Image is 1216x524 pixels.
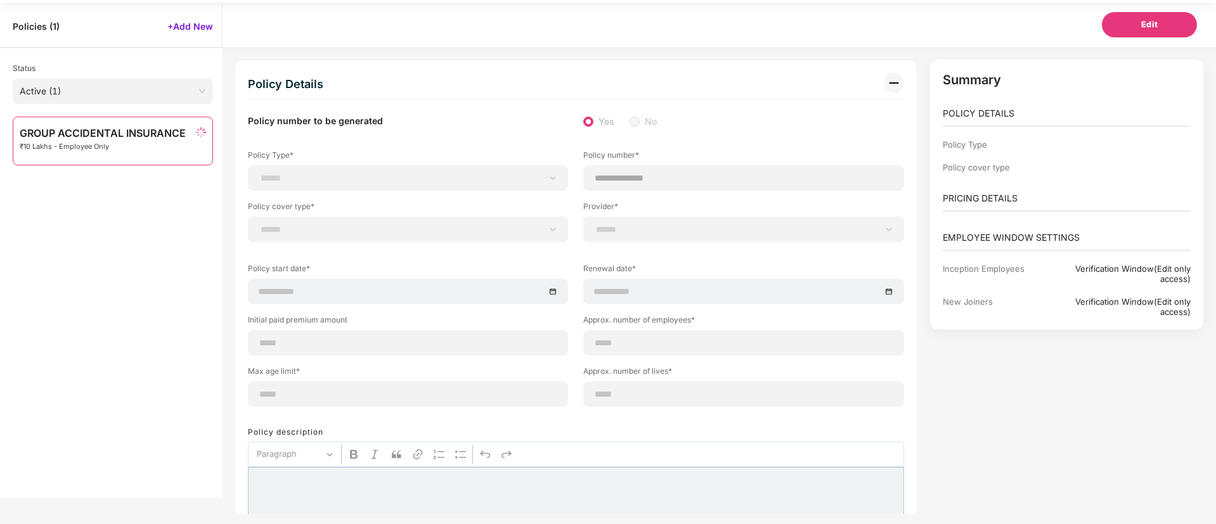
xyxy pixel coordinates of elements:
[248,442,904,467] div: Editor toolbar
[583,201,903,217] label: Provider*
[583,314,903,330] label: Approx. number of employees*
[20,82,206,101] span: Active (1)
[640,115,662,129] span: No
[884,73,904,93] img: svg+xml;base64,PHN2ZyB3aWR0aD0iMzIiIGhlaWdodD0iMzIiIHZpZXdCb3g9IjAgMCAzMiAzMiIgZmlsbD0ibm9uZSIgeG...
[943,231,1191,245] p: EMPLOYEE WINDOW SETTINGS
[248,427,323,437] label: Policy description
[943,162,1046,172] div: Policy cover type
[583,150,903,165] label: Policy number*
[1141,18,1158,31] span: Edit
[248,314,568,330] label: Initial paid premium amount
[20,143,186,151] span: ₹10 Lakhs - Employee Only
[167,20,213,32] span: +Add New
[593,115,619,129] span: Yes
[248,366,568,381] label: Max age limit*
[943,139,1046,150] div: Policy Type
[248,201,568,217] label: Policy cover type*
[1102,12,1197,37] button: Edit
[943,191,1191,205] p: PRICING DETAILS
[583,366,903,381] label: Approx. number of lives*
[13,63,36,73] span: Status
[1046,297,1191,317] div: Verification Window(Edit only access)
[943,72,1191,87] p: Summary
[943,264,1046,284] div: Inception Employees
[1046,264,1191,284] div: Verification Window(Edit only access)
[248,263,568,279] label: Policy start date*
[583,263,903,279] label: Renewal date*
[13,20,60,32] span: Policies ( 1 )
[248,150,568,165] label: Policy Type*
[248,73,323,96] div: Policy Details
[248,115,383,129] label: Policy number to be generated
[943,106,1191,120] p: POLICY DETAILS
[251,445,339,464] button: Paragraph
[257,447,323,462] span: Paragraph
[20,127,186,139] span: GROUP ACCIDENTAL INSURANCE
[943,297,1046,317] div: New Joiners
